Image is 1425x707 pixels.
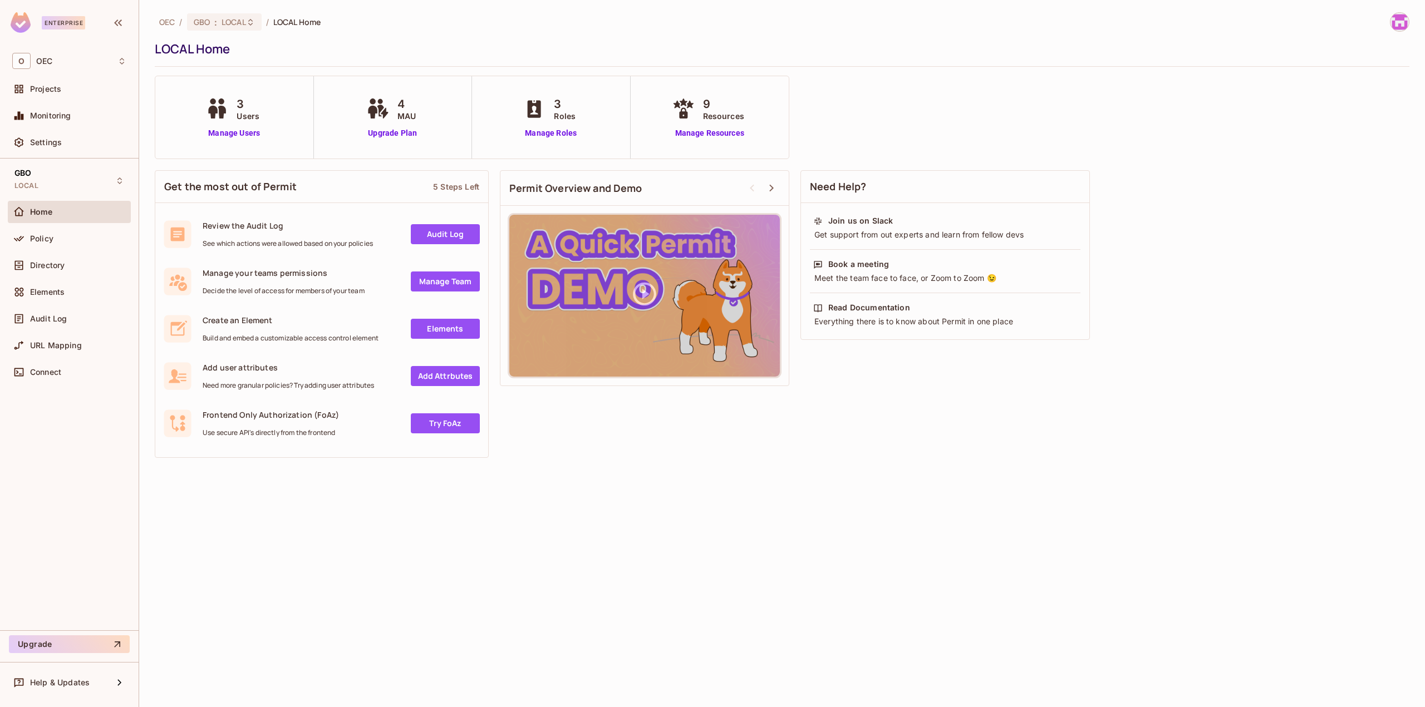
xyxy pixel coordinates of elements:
[11,12,31,33] img: SReyMgAAAABJRU5ErkJggg==
[203,428,339,437] span: Use secure API's directly from the frontend
[813,316,1077,327] div: Everything there is to know about Permit in one place
[30,234,53,243] span: Policy
[509,181,642,195] span: Permit Overview and Demo
[813,229,1077,240] div: Get support from out experts and learn from fellow devs
[828,302,910,313] div: Read Documentation
[203,362,374,373] span: Add user attributes
[203,381,374,390] span: Need more granular policies? Try adding user attributes
[237,96,259,112] span: 3
[9,635,130,653] button: Upgrade
[813,273,1077,284] div: Meet the team face to face, or Zoom to Zoom 😉
[30,288,65,296] span: Elements
[810,180,867,194] span: Need Help?
[237,110,259,122] span: Users
[828,259,889,270] div: Book a meeting
[203,409,339,420] span: Frontend Only Authorization (FoAz)
[203,127,265,139] a: Manage Users
[214,18,218,27] span: :
[194,17,210,27] span: GBO
[30,85,61,93] span: Projects
[30,111,71,120] span: Monitoring
[30,368,61,377] span: Connect
[30,207,53,216] span: Home
[42,16,85,29] div: Enterprise
[30,261,65,270] span: Directory
[411,366,480,386] a: Add Attrbutes
[14,169,31,177] span: GBO
[554,96,576,112] span: 3
[179,17,182,27] li: /
[30,138,62,147] span: Settings
[203,315,379,325] span: Create an Element
[159,17,175,27] span: the active workspace
[222,17,246,27] span: LOCAL
[14,181,38,190] span: LOCAL
[520,127,581,139] a: Manage Roles
[554,110,576,122] span: Roles
[1390,13,1409,31] img: Santiago.DeIralaMut@oeconnection.com
[397,110,416,122] span: MAU
[30,678,90,687] span: Help & Updates
[273,17,321,27] span: LOCAL Home
[828,215,893,226] div: Join us on Slack
[397,96,416,112] span: 4
[433,181,479,192] div: 5 Steps Left
[266,17,269,27] li: /
[36,57,52,66] span: Workspace: OEC
[203,268,365,278] span: Manage your teams permissions
[203,239,373,248] span: See which actions were allowed based on your policies
[203,334,379,343] span: Build and embed a customizable access control element
[411,224,480,244] a: Audit Log
[30,341,82,350] span: URL Mapping
[164,180,297,194] span: Get the most out of Permit
[12,53,31,69] span: O
[703,110,744,122] span: Resources
[411,271,480,291] a: Manage Team
[203,220,373,231] span: Review the Audit Log
[30,314,67,323] span: Audit Log
[155,41,1404,57] div: LOCAL Home
[364,127,421,139] a: Upgrade Plan
[703,96,744,112] span: 9
[411,413,480,433] a: Try FoAz
[203,286,365,295] span: Decide the level of access for members of your team
[670,127,750,139] a: Manage Resources
[411,319,480,339] a: Elements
